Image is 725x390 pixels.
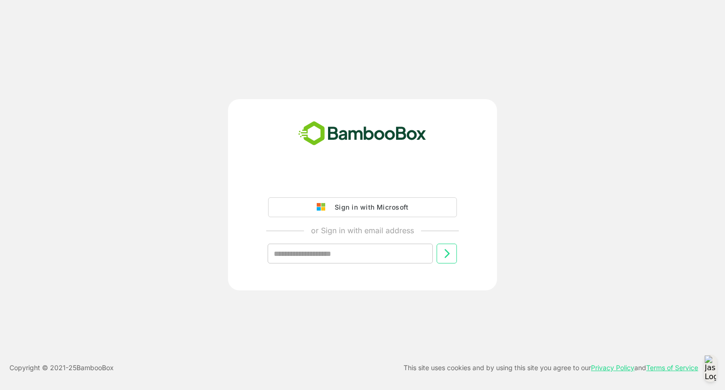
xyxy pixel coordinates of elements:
[591,364,634,372] a: Privacy Policy
[317,203,330,212] img: google
[646,364,698,372] a: Terms of Service
[293,118,431,149] img: bamboobox
[263,171,462,192] iframe: Knap til Log ind med Google
[9,362,114,373] p: Copyright © 2021- 25 BambooBox
[268,197,457,217] button: Sign in with Microsoft
[330,201,408,213] div: Sign in with Microsoft
[311,225,414,236] p: or Sign in with email address
[404,362,698,373] p: This site uses cookies and by using this site you agree to our and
